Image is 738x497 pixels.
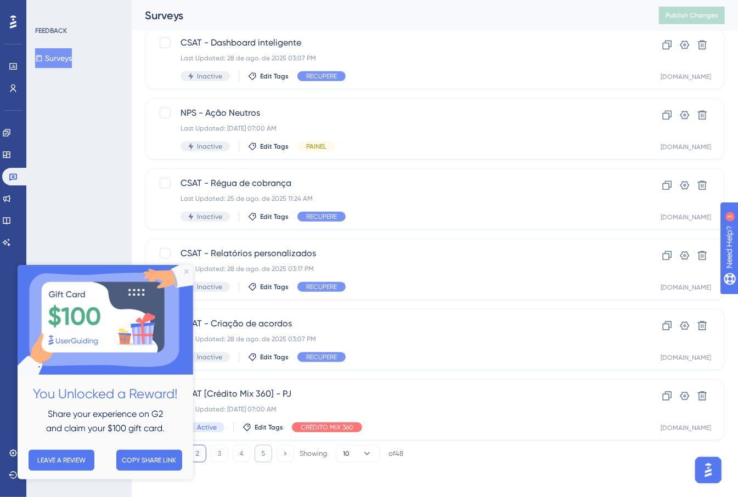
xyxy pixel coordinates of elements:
div: Surveys [145,8,632,23]
span: CSAT - Régua de cobrança [181,177,601,190]
span: CSAT [Crédito Mix 360] - PJ [181,387,601,400]
span: CSAT - Criação de acordos [181,317,601,330]
span: Edit Tags [255,423,283,432]
div: [DOMAIN_NAME] [661,72,711,81]
span: Inactive [197,283,222,291]
span: Inactive [197,142,222,151]
button: 4 [233,445,250,462]
button: 10 [336,445,380,462]
div: Last Updated: 28 de ago. de 2025 03:07 PM [181,335,601,343]
button: Publish Changes [659,7,725,24]
button: Edit Tags [248,283,289,291]
button: COPY SHARE LINK [99,185,165,206]
span: and claim your $100 gift card. [29,158,147,168]
div: of 48 [388,449,403,459]
button: Edit Tags [248,72,289,81]
h2: You Unlocked a Reward! [9,118,167,140]
div: [DOMAIN_NAME] [661,143,711,151]
span: Inactive [197,353,222,362]
span: Share your experience on G2 [30,144,145,154]
div: Last Updated: 28 de ago. de 2025 03:07 PM [181,54,601,63]
span: Inactive [197,212,222,221]
div: Showing [300,449,327,459]
div: [DOMAIN_NAME] [661,283,711,292]
button: Edit Tags [248,212,289,221]
div: Last Updated: [DATE] 07:00 AM [181,405,601,414]
span: NPS - Ação Neutros [181,106,601,120]
span: Active [197,423,217,432]
span: Edit Tags [260,142,289,151]
button: LEAVE A REVIEW [11,185,77,206]
span: Inactive [197,72,222,81]
span: Edit Tags [260,353,289,362]
iframe: UserGuiding AI Assistant Launcher [692,454,725,487]
span: RECUPERE [306,283,337,291]
button: 5 [255,445,272,462]
span: CSAT - Dashboard inteligente [181,36,601,49]
div: [DOMAIN_NAME] [661,353,711,362]
span: Edit Tags [260,72,289,81]
div: Last Updated: 28 de ago. de 2025 03:17 PM [181,264,601,273]
div: FEEDBACK [35,26,67,35]
span: RECUPERE [306,212,337,221]
div: 3 [76,5,80,14]
button: Surveys [35,48,72,68]
span: RECUPERE [306,72,337,81]
span: 10 [343,449,350,458]
span: Publish Changes [666,11,718,20]
button: 3 [211,445,228,462]
span: CSAT - Relatórios personalizados [181,247,601,260]
button: Edit Tags [243,423,283,432]
span: RECUPERE [306,353,337,362]
div: Close Preview [167,4,171,9]
div: [DOMAIN_NAME] [661,213,711,222]
div: Last Updated: [DATE] 07:00 AM [181,124,601,133]
div: [DOMAIN_NAME] [661,423,711,432]
span: Need Help? [26,3,69,16]
button: 2 [189,445,206,462]
button: Edit Tags [248,142,289,151]
span: PAINEL [306,142,326,151]
div: Last Updated: 25 de ago. de 2025 11:24 AM [181,194,601,203]
span: CRÉDITO MIX 360 [301,423,353,432]
span: Edit Tags [260,212,289,221]
span: Edit Tags [260,283,289,291]
button: Edit Tags [248,353,289,362]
